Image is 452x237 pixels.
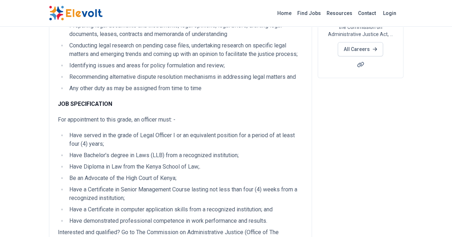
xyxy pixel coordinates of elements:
[67,163,303,171] li: Have Diploma in Law from the Kenya School of Law;.
[67,151,303,160] li: Have Bachelor’s degree in Laws (LLB) from a recognized institution;
[67,131,303,148] li: Have served in the grade of Legal Officer I or an equivalent position for a period of at least fo...
[416,203,452,237] iframe: Chat Widget
[67,217,303,225] li: Have demonstrated professional competence in work performance and results.
[58,101,112,107] strong: JOB SPECIFICATION
[274,7,294,19] a: Home
[67,73,303,81] li: Recommending alternative dispute resolution mechanisms in addressing legal matters and
[67,205,303,214] li: Have a Certificate in computer application skills from a recognized institution; and
[379,6,401,20] a: Login
[67,21,303,38] li: Preparing legal documents and instruments, legal opinions, legal briefs, drafting legal documents...
[58,115,303,124] p: For appointment to this grade, an officer must: -
[67,174,303,182] li: Be an Advocate of the High Court of Kenya;
[67,41,303,58] li: Conducting legal research on pending case files, undertaking research on specific legal matters a...
[338,42,383,56] a: All Careers
[67,84,303,93] li: Any other duty as may be assigned from time to time
[67,185,303,202] li: Have a Certificate in Senior Management Course lasting not less than four (4) weeks from a recogn...
[67,61,303,70] li: Identifying issues and areas for policy formulation and review;
[49,6,103,21] img: Elevolt
[324,7,355,19] a: Resources
[355,7,379,19] a: Contact
[294,7,324,19] a: Find Jobs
